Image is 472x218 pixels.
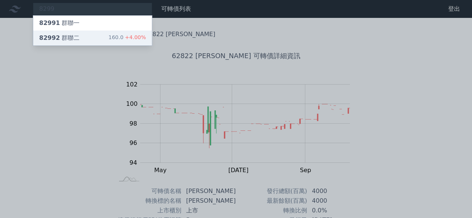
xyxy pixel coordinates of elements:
a: 82992群聯二 160.0+4.00% [33,31,152,45]
span: 82992 [39,34,60,41]
div: 群聯一 [39,19,79,28]
a: 82991群聯一 [33,16,152,31]
div: 160.0 [109,34,146,42]
div: 群聯二 [39,34,79,42]
span: +4.00% [124,34,146,40]
span: 82991 [39,19,60,26]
